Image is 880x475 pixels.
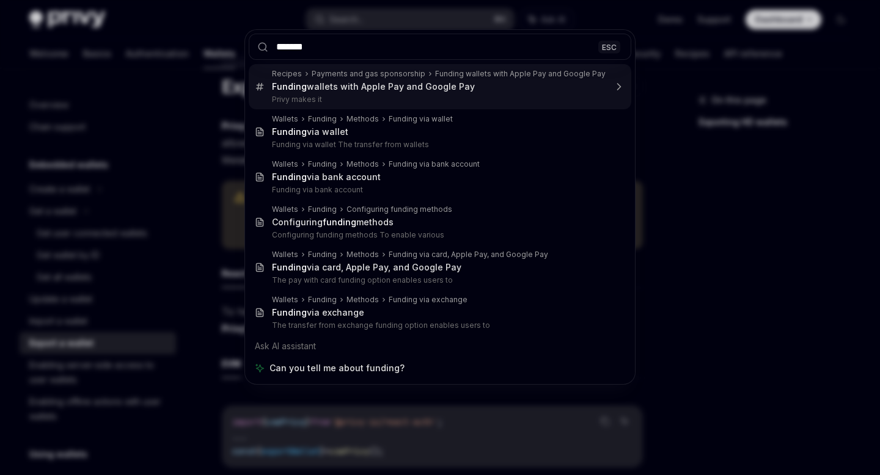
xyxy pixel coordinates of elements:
[435,69,606,79] div: Funding wallets with Apple Pay and Google Pay
[272,295,298,305] div: Wallets
[272,126,348,137] div: via wallet
[269,362,405,374] span: Can you tell me about funding?
[272,114,298,124] div: Wallets
[272,230,606,240] p: Configuring funding methods To enable various
[598,40,620,53] div: ESC
[346,159,379,169] div: Methods
[312,69,425,79] div: Payments and gas sponsorship
[308,114,337,124] div: Funding
[249,335,631,357] div: Ask AI assistant
[272,275,606,285] p: The pay with card funding option enables users to
[389,159,480,169] div: Funding via bank account
[346,295,379,305] div: Methods
[346,205,452,214] div: Configuring funding methods
[308,205,337,214] div: Funding
[272,262,461,273] div: via card, Apple Pay, and Google Pay
[272,159,298,169] div: Wallets
[272,172,381,183] div: via bank account
[272,172,307,182] b: Funding
[272,95,606,104] p: Privy makes it
[272,321,606,330] p: The transfer from exchange funding option enables users to
[272,81,307,92] b: Funding
[272,307,364,318] div: via exchange
[272,205,298,214] div: Wallets
[272,250,298,259] div: Wallets
[272,126,307,137] b: Funding
[389,295,468,305] div: Funding via exchange
[272,140,606,150] p: Funding via wallet The transfer from wallets
[272,307,307,317] b: Funding
[346,250,379,259] div: Methods
[346,114,379,124] div: Methods
[272,81,475,92] div: wallets with Apple Pay and Google Pay
[308,159,337,169] div: Funding
[323,217,356,227] b: funding
[272,217,394,228] div: Configuring methods
[272,185,606,195] p: Funding via bank account
[272,69,302,79] div: Recipes
[389,250,548,259] div: Funding via card, Apple Pay, and Google Pay
[308,250,337,259] div: Funding
[272,262,307,272] b: Funding
[308,295,337,305] div: Funding
[389,114,453,124] div: Funding via wallet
